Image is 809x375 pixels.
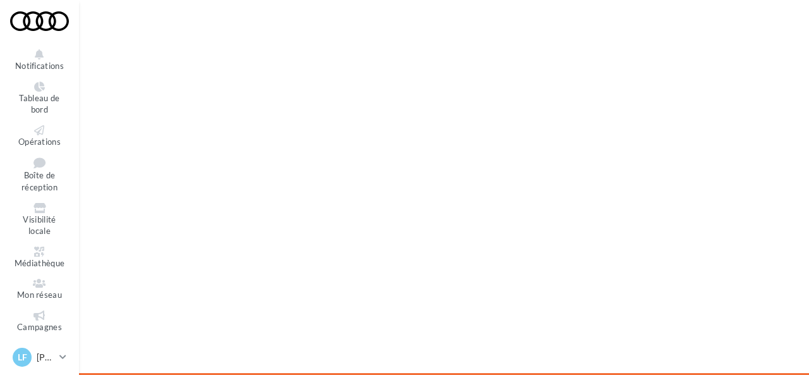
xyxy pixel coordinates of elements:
[23,214,56,237] span: Visibilité locale
[10,47,69,74] button: Notifications
[17,290,62,300] span: Mon réseau
[15,61,64,71] span: Notifications
[19,93,59,115] span: Tableau de bord
[18,137,61,147] span: Opérations
[10,276,69,303] a: Mon réseau
[10,123,69,150] a: Opérations
[10,154,69,195] a: Boîte de réception
[15,258,65,268] span: Médiathèque
[10,308,69,335] a: Campagnes
[10,200,69,239] a: Visibilité locale
[18,351,27,364] span: LF
[10,79,69,118] a: Tableau de bord
[37,351,54,364] p: [PERSON_NAME]
[21,171,58,193] span: Boîte de réception
[10,345,69,369] a: LF [PERSON_NAME]
[10,244,69,271] a: Médiathèque
[17,322,62,332] span: Campagnes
